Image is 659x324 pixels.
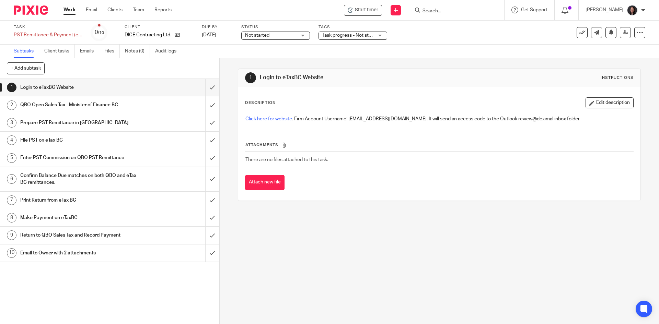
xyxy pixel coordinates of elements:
[44,45,75,58] a: Client tasks
[241,24,310,30] label: Status
[7,118,16,128] div: 3
[154,7,172,13] a: Reports
[95,28,104,36] div: 0
[14,32,82,38] div: PST Remittance & Payment (eTaxBC) - Quarterly
[202,24,233,30] label: Due by
[20,230,139,240] h1: Return to QBO Sales Tax and Record Payment
[80,45,99,58] a: Emails
[7,62,45,74] button: + Add subtask
[107,7,123,13] a: Clients
[627,5,638,16] img: Lili%20square.jpg
[7,195,16,205] div: 7
[601,75,634,81] div: Instructions
[586,7,623,13] p: [PERSON_NAME]
[7,83,16,92] div: 1
[245,175,285,190] button: Attach new file
[422,8,484,14] input: Search
[322,33,388,38] span: Task progress - Not started + 2
[355,7,378,14] span: Start timer
[20,118,139,128] h1: Prepare PST Remittance in [GEOGRAPHIC_DATA]
[202,33,216,37] span: [DATE]
[319,24,387,30] label: Tags
[20,100,139,110] h1: QBO Open Sales Tax - Minister of Finance BC
[20,195,139,205] h1: Print Return from eTax BC
[7,248,16,258] div: 10
[245,33,269,38] span: Not started
[20,170,139,188] h1: Confirm Balance Due matches on both QBO and eTax BC remittances.
[245,100,276,106] p: Description
[245,72,256,83] div: 1
[245,157,328,162] span: There are no files attached to this task.
[7,174,16,184] div: 6
[125,24,193,30] label: Client
[586,97,634,108] button: Edit description
[133,7,144,13] a: Team
[125,32,171,38] p: DICE Contracting Ltd.
[14,5,48,15] img: Pixie
[104,45,120,58] a: Files
[20,153,139,163] h1: Enter PST Commission on QBO PST Remittance
[7,213,16,223] div: 8
[20,248,139,258] h1: Email to Owner with 2 attachments
[125,45,150,58] a: Notes (0)
[7,135,16,145] div: 4
[63,7,76,13] a: Work
[344,5,382,16] div: DICE Contracting Ltd. - PST Remittance & Payment (eTaxBC) - Quarterly
[14,32,82,38] div: PST Remittance &amp; Payment (eTaxBC) - Quarterly
[245,117,292,121] a: Click here for website
[14,45,39,58] a: Subtasks
[521,8,547,12] span: Get Support
[245,143,278,147] span: Attachments
[20,82,139,93] h1: Login to eTaxBC Website
[14,24,82,30] label: Task
[245,116,633,122] p: . Firm Account Username: [EMAIL_ADDRESS][DOMAIN_NAME]. It will send an access code to the Outlook...
[7,230,16,240] div: 9
[155,45,182,58] a: Audit logs
[260,74,454,81] h1: Login to eTaxBC Website
[20,135,139,145] h1: File PST on eTax BC
[7,100,16,110] div: 2
[98,31,104,35] small: /10
[20,213,139,223] h1: Make Payment on eTaxBC
[86,7,97,13] a: Email
[7,153,16,163] div: 5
